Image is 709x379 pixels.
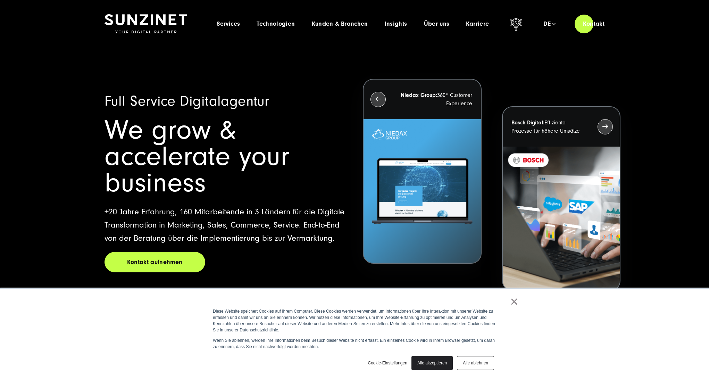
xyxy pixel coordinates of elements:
[105,252,205,272] a: Kontakt aufnehmen
[411,356,453,370] a: Alle akzeptieren
[503,147,620,291] img: BOSCH - Kundeprojekt - Digital Transformation Agentur SUNZINET
[213,337,496,350] p: Wenn Sie ablehnen, werden Ihre Informationen beim Besuch dieser Website nicht erfasst. Ein einzel...
[105,14,187,34] img: SUNZINET Full Service Digital Agentur
[257,20,295,27] a: Technologien
[575,14,613,34] a: Kontakt
[424,20,450,27] a: Über uns
[363,79,481,264] button: Niedax Group:360° Customer Experience Letztes Projekt von Niedax. Ein Laptop auf dem die Niedax W...
[213,308,496,333] p: Diese Website speichert Cookies auf Ihrem Computer. Diese Cookies werden verwendet, um Informatio...
[105,117,346,196] h1: We grow & accelerate your business
[368,360,407,366] a: Cookie-Einstellungen
[511,118,585,135] p: Effiziente Prozesse für höhere Umsätze
[105,93,269,109] span: Full Service Digitalagentur
[466,20,489,27] a: Karriere
[364,119,481,263] img: Letztes Projekt von Niedax. Ein Laptop auf dem die Niedax Website geöffnet ist, auf blauem Hinter...
[457,356,494,370] a: Alle ablehnen
[543,20,556,27] div: de
[217,20,240,27] a: Services
[401,92,437,98] strong: Niedax Group:
[511,120,544,126] strong: Bosch Digital:
[105,205,346,245] p: +20 Jahre Erfahrung, 160 Mitarbeitende in 3 Ländern für die Digitale Transformation in Marketing,...
[510,298,518,305] a: ×
[398,91,472,108] p: 360° Customer Experience
[502,106,620,291] button: Bosch Digital:Effiziente Prozesse für höhere Umsätze BOSCH - Kundeprojekt - Digital Transformatio...
[385,20,407,27] a: Insights
[312,20,368,27] a: Kunden & Branchen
